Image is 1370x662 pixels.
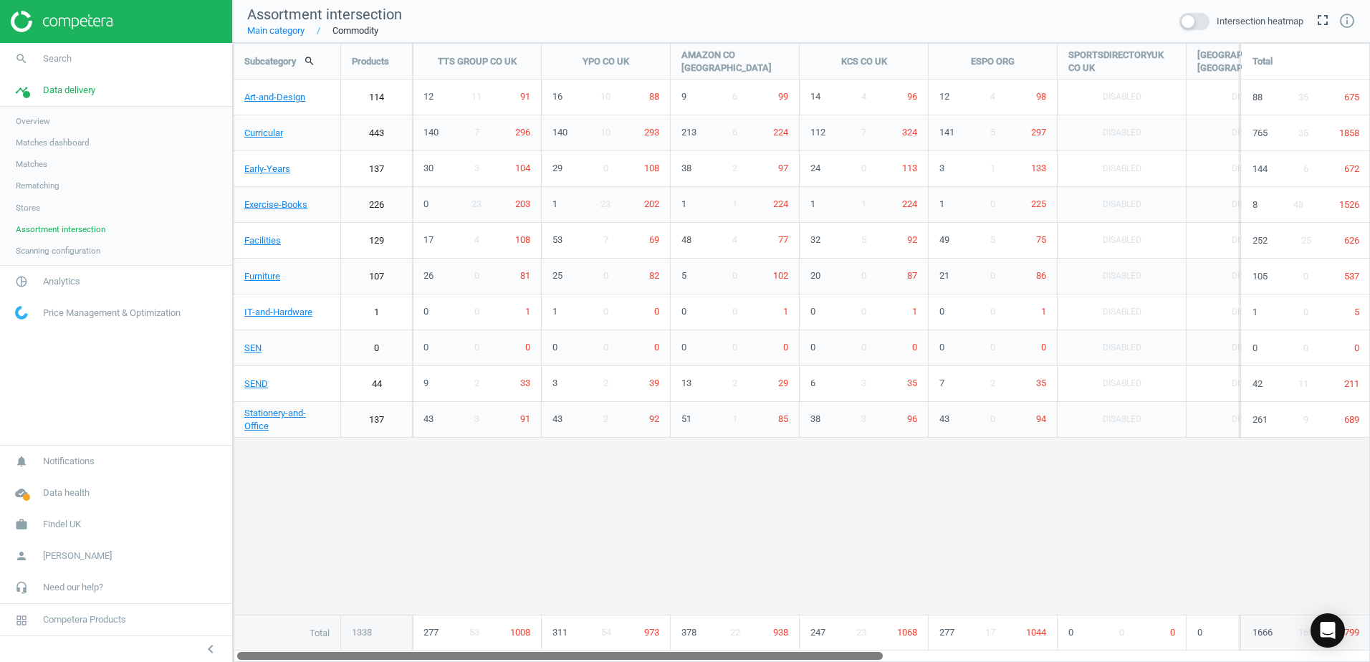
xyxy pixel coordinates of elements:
[1252,378,1263,390] span: 42
[16,115,50,127] span: Overview
[474,306,479,317] span: 0
[234,80,340,115] a: Art-and-Design
[16,180,59,191] span: Rematching
[649,378,659,388] span: 39
[43,307,181,320] span: Price Management & Optimization
[649,270,659,281] span: 82
[1036,234,1046,245] span: 75
[552,270,562,281] span: 25
[1311,613,1345,648] div: Open Intercom Messenger
[515,163,530,173] span: 104
[810,342,815,352] span: 0
[644,198,659,209] span: 202
[1187,44,1315,80] div: [GEOGRAPHIC_DATA] CO [GEOGRAPHIC_DATA]
[1232,187,1270,222] span: Disabled
[471,198,482,209] span: 23
[939,234,949,245] span: 49
[783,306,788,317] span: 1
[603,413,608,424] span: 2
[1344,234,1359,247] span: 626
[247,6,402,23] span: Assortment intersection
[601,626,611,639] span: 54
[1314,11,1331,29] i: fullscreen
[1298,127,1308,140] span: 35
[778,163,788,173] span: 97
[43,52,72,65] span: Search
[649,413,659,424] span: 92
[990,198,995,209] span: 0
[861,198,866,209] span: 1
[732,198,737,209] span: 1
[939,198,944,209] span: 1
[1298,91,1308,104] span: 35
[600,91,610,102] span: 10
[990,91,995,102] span: 4
[730,626,740,639] span: 22
[1036,91,1046,102] span: 98
[1197,626,1202,639] span: 0
[912,342,917,352] span: 0
[1252,91,1263,104] span: 88
[43,275,80,288] span: Analytics
[990,378,995,388] span: 2
[552,413,562,424] span: 43
[778,378,788,388] span: 29
[1232,330,1270,365] span: Disabled
[732,413,737,424] span: 1
[861,91,866,102] span: 4
[341,151,412,187] a: 137
[515,198,530,209] span: 203
[732,127,737,138] span: 6
[1103,259,1141,294] span: Disabled
[542,44,670,80] div: YPO CO UK
[654,306,659,317] span: 0
[341,80,412,115] a: 114
[247,24,305,37] a: Main category
[1303,306,1308,319] span: 0
[990,163,995,173] span: 1
[810,163,820,173] span: 24
[939,626,954,639] span: 277
[1103,294,1141,330] span: Disabled
[856,626,866,639] span: 23
[1354,342,1359,355] span: 0
[474,342,479,352] span: 0
[474,378,479,388] span: 2
[474,163,479,173] span: 3
[8,268,35,295] i: pie_chart_outlined
[1252,626,1273,639] span: 1666
[234,615,340,651] div: Total
[423,342,428,352] span: 0
[1303,342,1308,355] span: 0
[341,615,412,650] div: 1338
[939,270,949,281] span: 21
[810,234,820,245] span: 32
[1339,198,1359,211] span: 1526
[654,342,659,352] span: 0
[1252,342,1258,355] span: 0
[1232,80,1270,115] span: Disabled
[644,127,659,138] span: 293
[1217,15,1303,28] span: Intersection heatmap
[1103,330,1141,365] span: Disabled
[773,270,788,281] span: 102
[732,234,737,245] span: 4
[423,413,433,424] span: 43
[1303,163,1308,176] span: 6
[644,163,659,173] span: 108
[341,366,412,402] a: 44
[43,486,90,499] span: Data health
[474,413,479,424] span: 3
[341,115,412,151] a: 443
[773,198,788,209] span: 224
[1103,223,1141,258] span: Disabled
[939,306,944,317] span: 0
[423,378,428,388] span: 9
[1232,294,1270,330] span: Disabled
[681,198,686,209] span: 1
[681,234,691,245] span: 48
[603,378,608,388] span: 2
[234,366,340,402] a: SEND
[552,234,562,245] span: 53
[1103,80,1141,115] span: Disabled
